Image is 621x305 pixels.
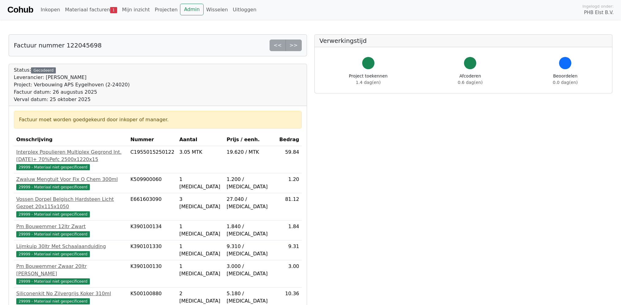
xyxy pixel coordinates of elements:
[16,196,125,210] div: Vossen Dorpel Belgisch Hardsteen Licht Gezoet 20x115x1050
[179,223,222,238] div: 1 [MEDICAL_DATA]
[128,193,177,220] td: E661603090
[277,146,302,173] td: 59.84
[179,149,222,156] div: 3.05 MTK
[277,173,302,193] td: 1.20
[128,173,177,193] td: K509900060
[277,220,302,240] td: 1.84
[277,260,302,288] td: 3.00
[582,3,614,9] span: Ingelogd onder:
[179,196,222,210] div: 3 [MEDICAL_DATA]
[16,149,125,171] a: Interplex Populieren Multiplex Gegrond Int. [DATE]+ 70%Pefc 2500x1220x1529999 - Materiaal niet ge...
[14,66,130,103] div: Status:
[16,223,125,238] a: Pm Bouwemmer 12ltr Zwart29999 - Materiaal niet gespecificeerd
[180,4,204,15] a: Admin
[19,116,297,123] div: Factuur moet worden goedgekeurd door inkoper of manager.
[14,96,130,103] div: Verval datum: 25 oktober 2025
[16,243,125,250] div: Lijmkuip 30ltr Met Schaalaanduiding
[227,243,274,258] div: 9.310 / [MEDICAL_DATA]
[14,74,130,81] div: Leverancier: [PERSON_NAME]
[277,134,302,146] th: Bedrag
[16,223,125,230] div: Pm Bouwemmer 12ltr Zwart
[128,260,177,288] td: K390100130
[16,176,125,183] div: Zwaluw Mengtuit Voor Fix O Chem 300ml
[227,290,274,305] div: 5.180 / [MEDICAL_DATA]
[31,67,56,73] div: Gecodeerd
[179,290,222,305] div: 2 [MEDICAL_DATA]
[227,176,274,190] div: 1.200 / [MEDICAL_DATA]
[177,134,224,146] th: Aantal
[458,80,483,85] span: 0.6 dag(en)
[356,80,381,85] span: 1.4 dag(en)
[458,73,483,86] div: Afcoderen
[227,196,274,210] div: 27.040 / [MEDICAL_DATA]
[16,211,90,217] span: 29999 - Materiaal niet gespecificeerd
[584,9,614,16] span: PHB Elst B.V.
[553,80,578,85] span: 0.0 dag(en)
[277,193,302,220] td: 81.12
[224,134,277,146] th: Prijs / eenh.
[16,251,90,257] span: 29999 - Materiaal niet gespecificeerd
[179,176,222,190] div: 1 [MEDICAL_DATA]
[14,134,128,146] th: Omschrijving
[16,231,90,237] span: 29999 - Materiaal niet gespecificeerd
[16,290,125,297] div: Siliconenkit No Zilvergrijs Koker 310ml
[16,278,90,284] span: 29999 - Materiaal niet gespecificeerd
[16,184,90,190] span: 29999 - Materiaal niet gespecificeerd
[16,149,125,163] div: Interplex Populieren Multiplex Gegrond Int. [DATE]+ 70%Pefc 2500x1220x15
[16,176,125,190] a: Zwaluw Mengtuit Voor Fix O Chem 300ml29999 - Materiaal niet gespecificeerd
[16,298,90,304] span: 29999 - Materiaal niet gespecificeerd
[14,88,130,96] div: Factuur datum: 26 augustus 2025
[227,149,274,156] div: 19.620 / MTK
[320,37,608,44] h5: Verwerkingstijd
[227,223,274,238] div: 1.840 / [MEDICAL_DATA]
[227,263,274,277] div: 3.000 / [MEDICAL_DATA]
[16,196,125,218] a: Vossen Dorpel Belgisch Hardsteen Licht Gezoet 20x115x105029999 - Materiaal niet gespecificeerd
[14,42,102,49] h5: Factuur nummer 122045698
[277,240,302,260] td: 9.31
[16,164,90,170] span: 29999 - Materiaal niet gespecificeerd
[230,4,259,16] a: Uitloggen
[179,243,222,258] div: 1 [MEDICAL_DATA]
[16,290,125,305] a: Siliconenkit No Zilvergrijs Koker 310ml29999 - Materiaal niet gespecificeerd
[152,4,180,16] a: Projecten
[204,4,230,16] a: Wisselen
[38,4,62,16] a: Inkopen
[120,4,152,16] a: Mijn inzicht
[16,263,125,277] div: Pm Bouwemmer Zwaar 20ltr [PERSON_NAME]
[16,243,125,258] a: Lijmkuip 30ltr Met Schaalaanduiding29999 - Materiaal niet gespecificeerd
[553,73,578,86] div: Beoordelen
[128,220,177,240] td: K390100134
[128,240,177,260] td: K390101330
[16,263,125,285] a: Pm Bouwemmer Zwaar 20ltr [PERSON_NAME]29999 - Materiaal niet gespecificeerd
[7,2,33,17] a: Cohub
[14,81,130,88] div: Project: Verbouwing APS Eygelhoven (2-24020)
[128,146,177,173] td: C1955015250122
[128,134,177,146] th: Nummer
[349,73,388,86] div: Project toekennen
[179,263,222,277] div: 1 [MEDICAL_DATA]
[63,4,120,16] a: Materiaal facturen1
[110,7,117,13] span: 1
